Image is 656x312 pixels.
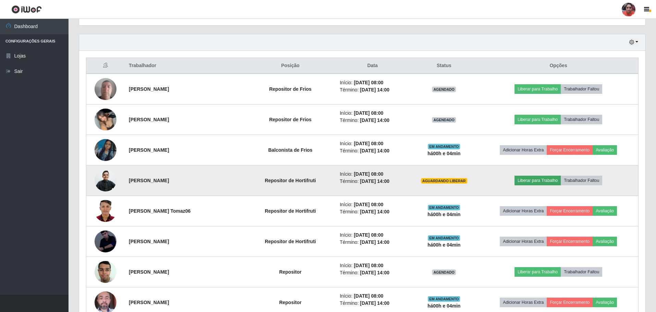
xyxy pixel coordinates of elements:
[561,176,602,185] button: Trabalhador Faltou
[432,270,456,275] span: AGENDADO
[547,237,593,246] button: Forçar Encerramento
[360,117,389,123] time: [DATE] 14:00
[479,58,638,74] th: Opções
[593,206,617,216] button: Avaliação
[95,257,116,286] img: 1602822418188.jpeg
[428,303,461,309] strong: há 00 h e 04 min
[129,86,169,92] strong: [PERSON_NAME]
[500,145,547,155] button: Adicionar Horas Extra
[515,176,561,185] button: Liberar para Trabalho
[428,205,460,210] span: EM ANDAMENTO
[340,262,405,269] li: Início:
[340,171,405,178] li: Início:
[269,117,312,122] strong: Repositor de Frios
[428,212,461,217] strong: há 00 h e 04 min
[95,74,116,103] img: 1701513962742.jpeg
[515,267,561,277] button: Liberar para Trabalho
[95,169,116,192] img: 1625782717345.jpeg
[340,232,405,239] li: Início:
[432,87,456,92] span: AGENDADO
[279,269,301,275] strong: Repositor
[500,237,547,246] button: Adicionar Horas Extra
[515,84,561,94] button: Liberar para Trabalho
[340,110,405,117] li: Início:
[360,178,389,184] time: [DATE] 14:00
[245,58,335,74] th: Posição
[269,86,312,92] strong: Repositor de Frios
[279,300,301,305] strong: Repositor
[409,58,479,74] th: Status
[340,117,405,124] li: Término:
[340,269,405,276] li: Término:
[265,239,316,244] strong: Repositor de Hortifruti
[129,117,169,122] strong: [PERSON_NAME]
[354,141,383,146] time: [DATE] 08:00
[354,80,383,85] time: [DATE] 08:00
[561,115,602,124] button: Trabalhador Faltou
[340,140,405,147] li: Início:
[428,144,460,149] span: EM ANDAMENTO
[129,178,169,183] strong: [PERSON_NAME]
[500,298,547,307] button: Adicionar Horas Extra
[340,86,405,93] li: Término:
[265,208,316,214] strong: Repositor de Hortifruti
[547,298,593,307] button: Forçar Encerramento
[95,130,116,170] img: 1748993831406.jpeg
[354,110,383,116] time: [DATE] 08:00
[561,267,602,277] button: Trabalhador Faltou
[360,209,389,214] time: [DATE] 14:00
[265,178,316,183] strong: Repositor de Hortifruti
[500,206,547,216] button: Adicionar Horas Extra
[268,147,312,153] strong: Balconista de Frios
[340,208,405,215] li: Término:
[360,270,389,275] time: [DATE] 14:00
[354,232,383,238] time: [DATE] 08:00
[428,242,461,248] strong: há 00 h e 04 min
[340,79,405,86] li: Início:
[340,239,405,246] li: Término:
[340,292,405,300] li: Início:
[340,201,405,208] li: Início:
[129,147,169,153] strong: [PERSON_NAME]
[515,115,561,124] button: Liberar para Trabalho
[354,171,383,177] time: [DATE] 08:00
[432,117,456,123] span: AGENDADO
[593,145,617,155] button: Avaliação
[129,300,169,305] strong: [PERSON_NAME]
[129,269,169,275] strong: [PERSON_NAME]
[95,105,116,134] img: 1754455708839.jpeg
[593,237,617,246] button: Avaliação
[428,296,460,302] span: EM ANDAMENTO
[354,293,383,299] time: [DATE] 08:00
[360,87,389,92] time: [DATE] 14:00
[360,148,389,153] time: [DATE] 14:00
[340,300,405,307] li: Término:
[340,178,405,185] li: Término:
[593,298,617,307] button: Avaliação
[547,206,593,216] button: Forçar Encerramento
[428,235,460,241] span: EM ANDAMENTO
[428,151,461,156] strong: há 00 h e 04 min
[11,5,42,14] img: CoreUI Logo
[354,263,383,268] time: [DATE] 08:00
[421,178,467,184] span: AGUARDANDO LIBERAR
[547,145,593,155] button: Forçar Encerramento
[360,239,389,245] time: [DATE] 14:00
[340,147,405,154] li: Término:
[95,228,116,255] img: 1754448794930.jpeg
[125,58,245,74] th: Trabalhador
[336,58,409,74] th: Data
[354,202,383,207] time: [DATE] 08:00
[129,239,169,244] strong: [PERSON_NAME]
[95,196,116,226] img: 1747535956967.jpeg
[129,208,190,214] strong: [PERSON_NAME] Tomaz06
[360,300,389,306] time: [DATE] 14:00
[561,84,602,94] button: Trabalhador Faltou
